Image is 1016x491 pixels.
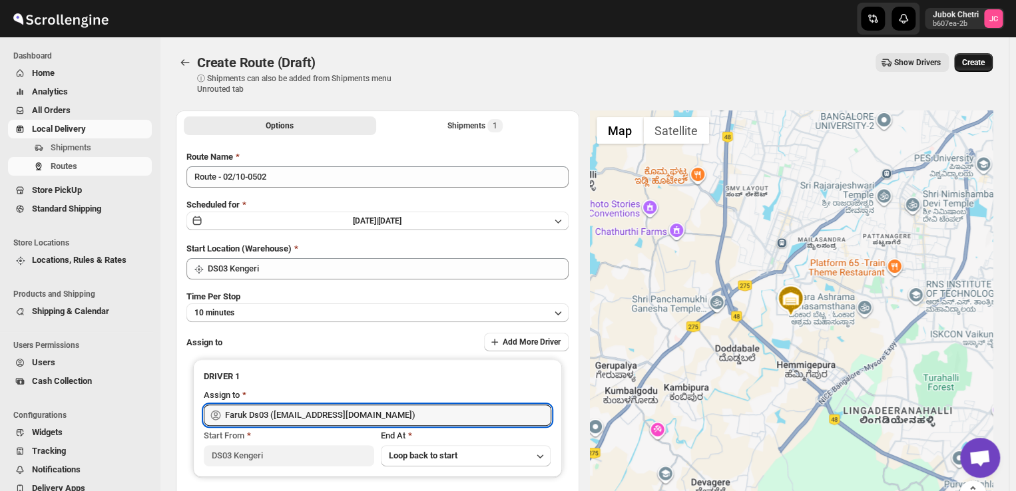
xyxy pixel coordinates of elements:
[13,51,153,61] span: Dashboard
[186,303,569,322] button: 10 minutes
[32,255,127,265] span: Locations, Rules & Rates
[204,430,244,440] span: Start From
[8,251,152,269] button: Locations, Rules & Rates
[876,53,949,72] button: Show Drivers
[32,446,66,456] span: Tracking
[8,353,152,372] button: Users
[204,389,240,402] div: Assign to
[381,429,551,442] div: End At
[378,216,401,226] span: [DATE]
[13,238,153,248] span: Store Locations
[8,372,152,391] button: Cash Collection
[643,117,709,144] button: Show satellite imagery
[8,101,152,120] button: All Orders
[176,53,194,72] button: Routes
[208,258,569,279] input: Search location
[503,337,561,347] span: Add More Driver
[8,442,152,460] button: Tracking
[8,157,152,176] button: Routes
[13,289,153,299] span: Products and Shipping
[32,105,71,115] span: All Orders
[204,370,551,383] h3: DRIVER 1
[266,120,294,131] span: Options
[954,53,993,72] button: Create
[32,204,101,214] span: Standard Shipping
[8,82,152,101] button: Analytics
[186,212,569,230] button: [DATE]|[DATE]
[32,376,92,386] span: Cash Collection
[8,302,152,321] button: Shipping & Calendar
[597,117,643,144] button: Show street map
[894,57,941,68] span: Show Drivers
[32,185,82,195] span: Store PickUp
[11,2,111,35] img: ScrollEngine
[32,357,55,367] span: Users
[8,460,152,479] button: Notifications
[32,68,55,78] span: Home
[32,427,63,437] span: Widgets
[51,161,77,171] span: Routes
[225,405,551,426] input: Search assignee
[484,333,569,351] button: Add More Driver
[186,244,292,253] span: Start Location (Warehouse)
[8,138,152,157] button: Shipments
[960,438,1000,478] div: Open chat
[194,307,234,318] span: 10 minutes
[32,306,109,316] span: Shipping & Calendar
[186,200,240,210] span: Scheduled for
[8,64,152,82] button: Home
[197,73,407,94] p: ⓘ Shipments can also be added from Shipments menu Unrouted tab
[186,152,233,162] span: Route Name
[184,116,376,135] button: All Route Options
[186,337,222,347] span: Assign to
[32,464,81,474] span: Notifications
[32,124,86,134] span: Local Delivery
[197,55,316,71] span: Create Route (Draft)
[381,445,551,466] button: Loop back to start
[962,57,985,68] span: Create
[925,8,1004,29] button: User menu
[353,216,378,226] span: [DATE] |
[186,166,569,188] input: Eg: Bengaluru Route
[379,116,571,135] button: Selected Shipments
[32,86,68,96] span: Analytics
[389,450,457,460] span: Loop back to start
[493,120,497,131] span: 1
[51,142,91,152] span: Shipments
[984,9,1003,28] span: Jubok Chetri
[933,9,979,20] p: Jubok Chetri
[13,340,153,351] span: Users Permissions
[933,20,979,28] p: b607ea-2b
[447,119,503,132] div: Shipments
[8,423,152,442] button: Widgets
[186,291,240,301] span: Time Per Stop
[13,410,153,420] span: Configurations
[989,15,998,23] text: JC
